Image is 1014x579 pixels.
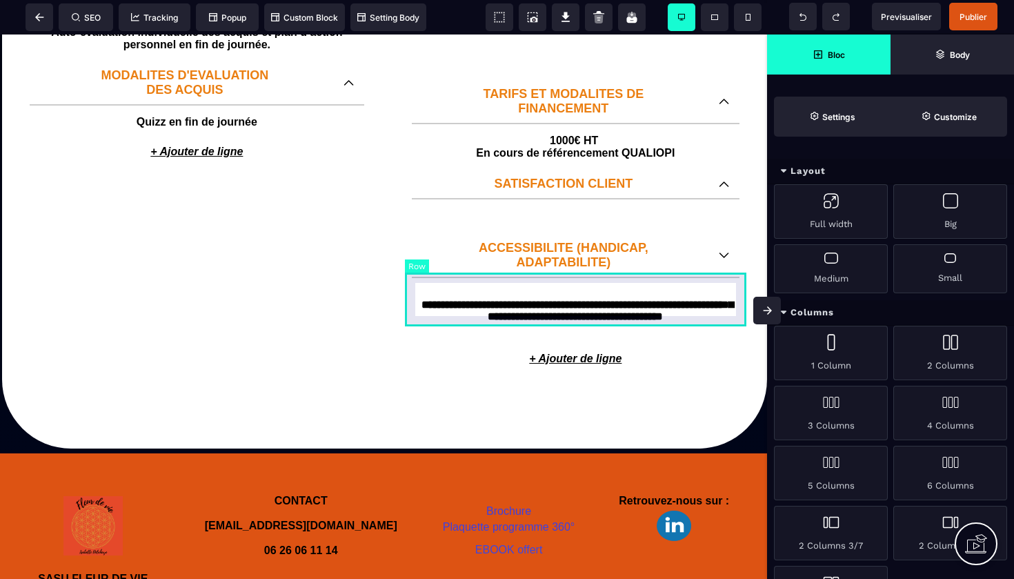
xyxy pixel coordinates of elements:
div: 3 Columns [774,386,888,440]
span: Publier [960,12,987,22]
span: Preview [872,3,941,30]
div: 1 Column [774,326,888,380]
div: Columns [767,300,1014,326]
div: Small [893,244,1007,293]
strong: Bloc [828,50,845,60]
img: 1a59c7fc07b2df508e9f9470b57f58b2_Design_sans_titre_(2).png [657,476,691,507]
div: 6 Columns [893,446,1007,500]
a: Plaquette programme 360° [443,487,575,498]
text: Quizz en fin de journée [33,78,361,97]
div: Big [893,184,1007,239]
b: SASU FLEUR DE VIE [38,538,148,550]
p: ACCESSIBILITE (HANDICAP, ADAPTABILITE) [422,206,705,235]
div: 5 Columns [774,446,888,500]
span: Open Blocks [767,35,891,75]
div: Layout [767,159,1014,184]
strong: Customize [934,112,977,122]
span: Screenshot [519,3,546,31]
div: 2 Columns [893,326,1007,380]
p: MODALITES D'EVALUATION DES ACQUIS [40,34,330,63]
p: TARIFS ET MODALITES DE FINANCEMENT [422,52,705,81]
div: 2 Columns 7/3 [893,506,1007,560]
div: 4 Columns [893,386,1007,440]
div: 2 Columns 3/7 [774,506,888,560]
span: Open Style Manager [891,97,1007,137]
span: Open Layer Manager [891,35,1014,75]
strong: Body [950,50,970,60]
text: 1000€ HT En cours de référencement QUALIOPI [412,97,739,128]
span: Popup [209,12,246,23]
b: Retrouvez-nous sur : [619,460,729,472]
span: View components [486,3,513,31]
a: EBOOK offert [475,509,543,521]
a: Brochure [486,471,531,482]
span: SEO [72,12,101,23]
span: Custom Block [271,12,338,23]
div: Medium [774,244,888,293]
b: CONTACT [EMAIL_ADDRESS][DOMAIN_NAME] 06 26 06 11 14 [205,460,397,522]
p: + Ajouter de ligne [405,311,746,337]
span: Previsualiser [881,12,932,22]
span: Settings [774,97,891,137]
strong: Settings [822,112,855,122]
p: SATISFACTION CLIENT [422,142,705,157]
div: Full width [774,184,888,239]
span: Tracking [131,12,178,23]
span: Setting Body [357,12,419,23]
p: + Ajouter de ligne [23,104,371,130]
